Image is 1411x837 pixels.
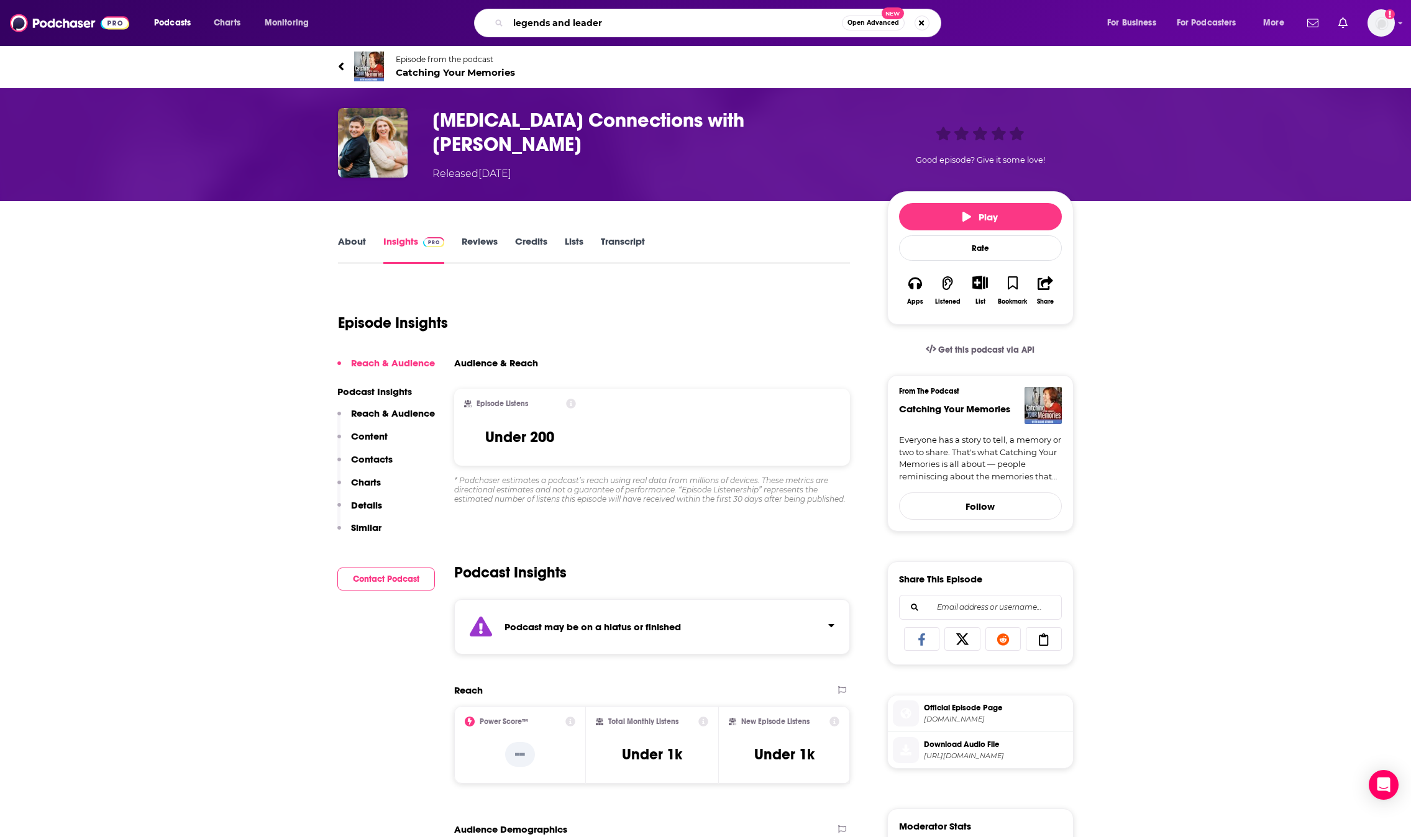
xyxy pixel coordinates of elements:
h3: Under 200 [485,428,554,446]
div: Bookmark [998,298,1027,305]
span: Get this podcast via API [938,345,1034,355]
div: Released [DATE] [432,166,511,181]
a: Catching Your Memories [899,403,1010,415]
h2: New Episode Listens [741,717,810,726]
a: InsightsPodchaser Pro [383,235,445,264]
button: open menu [145,13,207,33]
span: Charts [214,14,240,32]
span: Podcasts [154,14,191,32]
button: Show More Button [967,276,993,289]
p: Contacts [351,453,393,465]
button: Apps [899,268,931,313]
span: Logged in as caitlinhogge [1368,9,1395,37]
span: New [882,7,904,19]
button: Reach & Audience [337,407,435,430]
a: Share on Facebook [904,627,940,651]
h2: Power Score™ [480,717,528,726]
span: Play [962,211,998,223]
span: https://feeds.soundcloud.com/stream/361999505-catchingyourmemories-diabetesconnections.m4a [924,751,1068,761]
h2: Episode Listens [477,399,528,408]
a: Download Audio File[URL][DOMAIN_NAME] [893,737,1068,763]
p: Reach & Audience [351,357,435,369]
button: open menu [1098,13,1172,33]
img: Podchaser - Follow, Share and Rate Podcasts [10,11,129,35]
span: Episode from the podcast [396,55,515,64]
button: Follow [899,492,1062,520]
img: User Profile [1368,9,1395,37]
h3: Audience & Reach [454,357,538,369]
h3: Diabetes Connections with Stacey Simms [432,108,867,156]
button: Show profile menu [1368,9,1395,37]
img: Catching Your Memories [354,52,384,81]
div: Open Intercom Messenger [1369,770,1399,800]
h2: Podcast Insights [454,563,567,582]
span: Open Advanced [847,20,899,26]
h2: Total Monthly Listens [608,717,678,726]
a: Transcript [601,235,645,264]
h3: Share This Episode [899,573,982,585]
a: About [338,235,366,264]
button: Share [1029,268,1061,313]
p: Content [351,430,388,442]
strong: Podcast may be on a hiatus or finished [505,621,681,633]
button: Listened [931,268,964,313]
a: Show notifications dropdown [1333,12,1353,34]
button: Charts [337,476,381,499]
span: soundcloud.com [924,715,1068,724]
span: Official Episode Page [924,702,1068,713]
div: Listened [935,298,961,305]
div: * Podchaser estimates a podcast’s reach using real data from millions of devices. These metrics a... [454,476,851,504]
div: Search podcasts, credits, & more... [486,9,953,37]
div: List [975,297,985,305]
img: Catching Your Memories [1025,387,1062,424]
h2: Reach [454,684,483,696]
h3: Under 1k [622,745,682,764]
section: Click to expand status details [454,599,851,654]
a: Lists [565,235,583,264]
span: For Podcasters [1177,14,1236,32]
div: Apps [907,298,923,305]
span: Catching Your Memories [396,66,515,78]
span: Download Audio File [924,739,1068,750]
p: Similar [351,522,381,533]
input: Search podcasts, credits, & more... [508,13,842,33]
a: Show notifications dropdown [1302,12,1323,34]
h2: Audience Demographics [454,823,567,835]
span: More [1263,14,1284,32]
button: Contacts [337,453,393,476]
button: Details [337,499,382,522]
a: Charts [206,13,248,33]
p: Details [351,499,382,511]
h1: Episode Insights [338,314,448,332]
div: Rate [899,235,1062,261]
p: Charts [351,476,381,488]
div: Show More ButtonList [964,268,996,313]
button: Contact Podcast [337,568,435,590]
button: Open AdvancedNew [842,16,905,30]
div: Share [1037,298,1054,305]
a: Credits [515,235,547,264]
span: Good episode? Give it some love! [916,155,1045,165]
button: Content [337,430,388,453]
img: Podchaser Pro [423,237,445,247]
button: Play [899,203,1062,230]
img: Diabetes Connections with Stacey Simms [338,108,408,178]
a: Reviews [462,235,498,264]
h3: Under 1k [754,745,815,764]
a: Get this podcast via API [916,335,1045,365]
svg: Add a profile image [1385,9,1395,19]
span: For Business [1107,14,1156,32]
a: Share on Reddit [985,627,1021,651]
button: open menu [256,13,325,33]
a: Everyone has a story to tell, a memory or two to share. That's what Catching Your Memories is all... [899,434,1062,482]
p: Podcast Insights [337,386,435,397]
a: Catching Your MemoriesEpisode from the podcastCatching Your Memories [338,52,1074,81]
h3: From The Podcast [899,387,1052,396]
button: Reach & Audience [337,357,435,380]
button: open menu [1254,13,1300,33]
p: Reach & Audience [351,407,435,419]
